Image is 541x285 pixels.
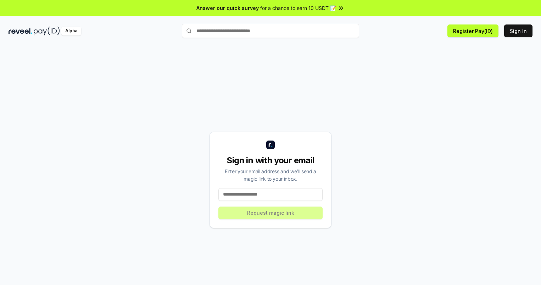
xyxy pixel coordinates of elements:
span: for a chance to earn 10 USDT 📝 [260,4,336,12]
button: Register Pay(ID) [447,24,498,37]
img: logo_small [266,141,275,149]
span: Answer our quick survey [196,4,259,12]
div: Enter your email address and we’ll send a magic link to your inbox. [218,168,323,182]
img: reveel_dark [9,27,32,35]
div: Sign in with your email [218,155,323,166]
button: Sign In [504,24,532,37]
div: Alpha [61,27,81,35]
img: pay_id [34,27,60,35]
